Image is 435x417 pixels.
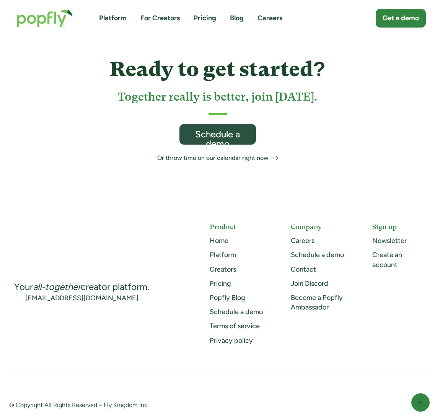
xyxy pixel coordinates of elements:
[291,251,344,259] a: Schedule a demo
[210,308,263,316] a: Schedule a demo
[9,401,204,410] div: © Copyright All Rights Reserved – Fly Kingdom Inc.
[291,293,343,311] a: Become a Popfly Ambassador
[210,322,260,330] a: Terms of service
[210,236,228,245] a: Home
[33,281,81,292] em: all-together
[210,293,245,302] a: Popfly Blog
[210,265,236,274] a: Creators
[210,279,231,288] a: Pricing
[376,9,426,28] a: Get a demo
[99,13,127,23] a: Platform
[291,222,344,231] h5: Company
[157,154,269,162] div: Or throw time on our calendar right now
[179,124,256,145] a: Schedule a demo
[140,13,180,23] a: For Creators
[291,279,328,288] a: Join Discord
[210,251,236,259] a: Platform
[372,251,402,269] a: Create an account
[118,90,318,104] h3: Together really is better, join [DATE].
[9,2,81,35] a: home
[157,154,278,162] a: Or throw time on our calendar right now
[372,222,426,231] h5: Sign up
[25,293,138,303] a: [EMAIL_ADDRESS][DOMAIN_NAME]
[210,222,263,231] h5: Product
[230,13,244,23] a: Blog
[257,13,282,23] a: Careers
[186,129,249,148] div: Schedule a demo
[383,13,419,23] div: Get a demo
[372,236,407,245] a: Newsletter
[109,58,326,80] h4: Ready to get started?
[210,336,253,345] a: Privacy policy
[14,281,149,293] div: Your creator platform.
[291,265,316,274] a: Contact
[291,236,314,245] a: Careers
[194,13,216,23] a: Pricing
